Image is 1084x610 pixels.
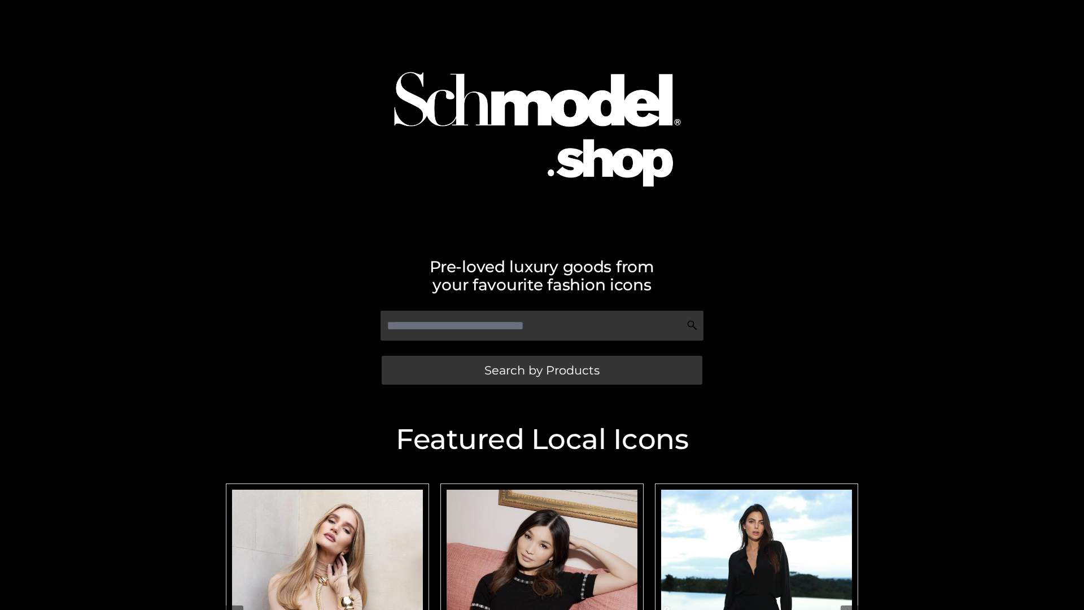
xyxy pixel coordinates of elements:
h2: Pre-loved luxury goods from your favourite fashion icons [220,258,864,294]
img: Search Icon [687,320,698,331]
h2: Featured Local Icons​ [220,425,864,454]
a: Search by Products [382,356,702,385]
span: Search by Products [484,364,600,376]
